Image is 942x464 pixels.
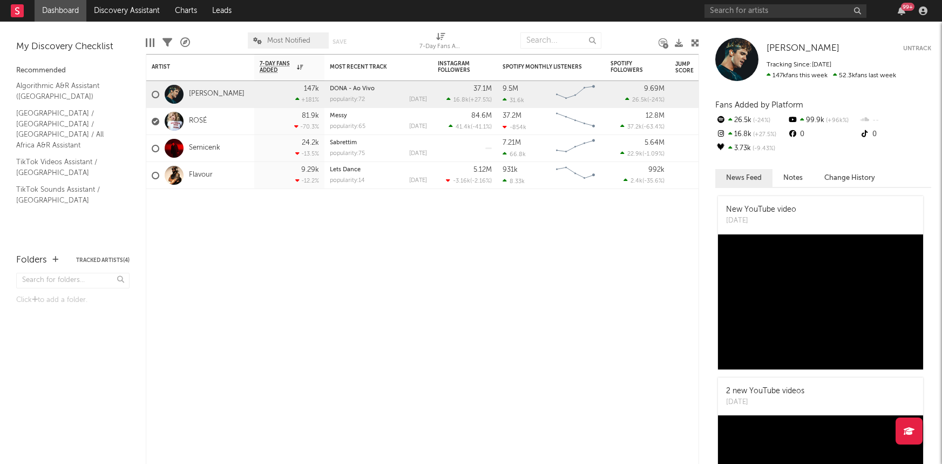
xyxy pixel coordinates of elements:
[787,127,859,142] div: 0
[726,386,804,397] div: 2 new YouTube videos
[152,64,233,70] div: Artist
[472,124,490,130] span: -41.1 %
[751,132,776,138] span: +27.5 %
[333,39,347,45] button: Save
[16,156,119,178] a: TikTok Videos Assistant / [GEOGRAPHIC_DATA]
[295,96,319,103] div: +181 %
[503,139,521,146] div: 7.21M
[715,101,803,109] span: Fans Added by Platform
[330,86,375,92] a: DONA - Ao Vivo
[16,254,47,267] div: Folders
[189,171,213,180] a: Flavour
[644,151,663,157] span: -1.09 %
[643,124,663,130] span: -63.4 %
[767,44,839,53] span: [PERSON_NAME]
[715,113,787,127] div: 26.5k
[859,127,931,142] div: 0
[627,124,642,130] span: 37.2k
[453,178,470,184] span: -3.16k
[787,113,859,127] div: 99.9k
[715,142,787,156] div: 3.73k
[304,85,319,92] div: 147k
[330,64,411,70] div: Most Recent Track
[903,43,931,54] button: Untrack
[551,108,600,135] svg: Chart title
[330,140,357,146] a: Sabrettim
[551,81,600,108] svg: Chart title
[409,178,427,184] div: [DATE]
[16,64,130,77] div: Recommended
[767,43,839,54] a: [PERSON_NAME]
[611,60,648,73] div: Spotify Followers
[16,294,130,307] div: Click to add a folder.
[456,124,471,130] span: 41.4k
[631,178,642,184] span: 2.4k
[330,151,365,157] div: popularity: 75
[715,127,787,142] div: 16.8k
[503,151,526,158] div: 66.8k
[16,273,130,288] input: Search for folders...
[620,150,665,157] div: ( )
[726,204,796,216] div: New YouTube video
[632,97,647,103] span: 26.5k
[449,123,492,130] div: ( )
[302,139,319,146] div: 24.2k
[551,162,600,189] svg: Chart title
[751,146,775,152] span: -9.43 %
[704,4,866,18] input: Search for artists
[898,6,905,15] button: 99+
[472,178,490,184] span: -2.16 %
[901,3,914,11] div: 99 +
[473,85,492,92] div: 37.1M
[814,169,886,187] button: Change History
[330,86,427,92] div: DONA - Ao Vivo
[419,27,463,58] div: 7-Day Fans Added (7-Day Fans Added)
[146,27,154,58] div: Edit Columns
[503,97,524,104] div: 31.6k
[503,85,518,92] div: 9.5M
[409,124,427,130] div: [DATE]
[767,72,828,79] span: 147k fans this week
[644,85,665,92] div: 9.69M
[330,113,427,119] div: Messy
[520,32,601,49] input: Search...
[16,80,119,102] a: Algorithmic A&R Assistant ([GEOGRAPHIC_DATA])
[767,62,831,68] span: Tracking Since: [DATE]
[620,123,665,130] div: ( )
[16,107,119,151] a: [GEOGRAPHIC_DATA] / [GEOGRAPHIC_DATA] / [GEOGRAPHIC_DATA] / All Africa A&R Assistant
[675,169,719,182] div: 54.5
[627,151,642,157] span: 22.9k
[162,27,172,58] div: Filters
[503,64,584,70] div: Spotify Monthly Listeners
[675,115,719,128] div: 72.6
[330,140,427,146] div: Sabrettim
[644,178,663,184] span: -35.6 %
[859,113,931,127] div: --
[751,118,770,124] span: -24 %
[503,124,526,131] div: -854k
[330,113,347,119] a: Messy
[625,96,665,103] div: ( )
[295,150,319,157] div: -13.5 %
[330,97,365,103] div: popularity: 72
[446,177,492,184] div: ( )
[330,178,365,184] div: popularity: 14
[189,90,245,99] a: [PERSON_NAME]
[438,60,476,73] div: Instagram Followers
[675,88,719,101] div: 71.7
[503,166,518,173] div: 931k
[503,112,521,119] div: 37.2M
[16,184,119,206] a: TikTok Sounds Assistant / [GEOGRAPHIC_DATA]
[189,144,220,153] a: Semicenk
[551,135,600,162] svg: Chart title
[648,166,665,173] div: 992k
[453,97,469,103] span: 16.8k
[624,177,665,184] div: ( )
[767,72,896,79] span: 52.3k fans last week
[330,124,365,130] div: popularity: 65
[294,123,319,130] div: -70.3 %
[503,178,525,185] div: 8.33k
[446,96,492,103] div: ( )
[471,112,492,119] div: 84.6M
[409,151,427,157] div: [DATE]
